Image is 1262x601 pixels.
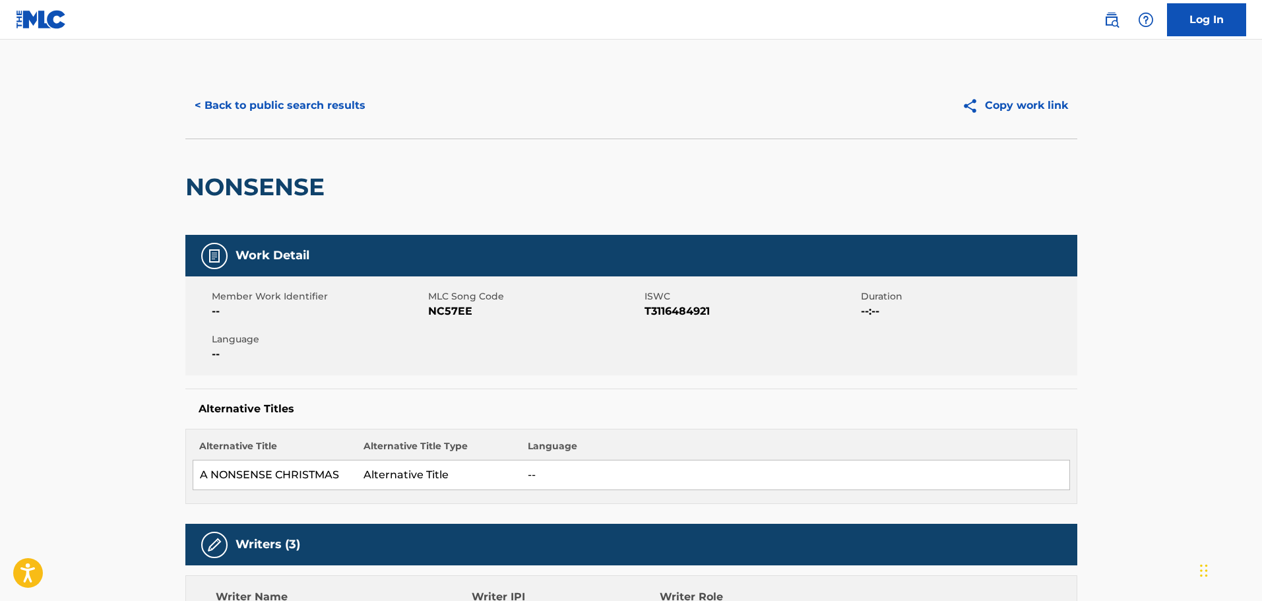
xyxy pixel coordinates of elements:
[212,332,425,346] span: Language
[1200,551,1208,590] div: Drag
[193,460,357,490] td: A NONSENSE CHRISTMAS
[185,89,375,122] button: < Back to public search results
[357,460,521,490] td: Alternative Title
[428,303,641,319] span: NC57EE
[212,303,425,319] span: --
[962,98,985,114] img: Copy work link
[193,439,357,460] th: Alternative Title
[1133,7,1159,33] div: Help
[212,346,425,362] span: --
[206,248,222,264] img: Work Detail
[1098,7,1125,33] a: Public Search
[645,290,858,303] span: ISWC
[1104,12,1120,28] img: search
[236,537,300,552] h5: Writers (3)
[212,290,425,303] span: Member Work Identifier
[428,290,641,303] span: MLC Song Code
[16,10,67,29] img: MLC Logo
[861,290,1074,303] span: Duration
[206,537,222,553] img: Writers
[521,439,1069,460] th: Language
[357,439,521,460] th: Alternative Title Type
[861,303,1074,319] span: --:--
[953,89,1077,122] button: Copy work link
[236,248,309,263] h5: Work Detail
[521,460,1069,490] td: --
[199,402,1064,416] h5: Alternative Titles
[1167,3,1246,36] a: Log In
[1196,538,1262,601] iframe: Chat Widget
[645,303,858,319] span: T3116484921
[1138,12,1154,28] img: help
[185,172,331,202] h2: NONSENSE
